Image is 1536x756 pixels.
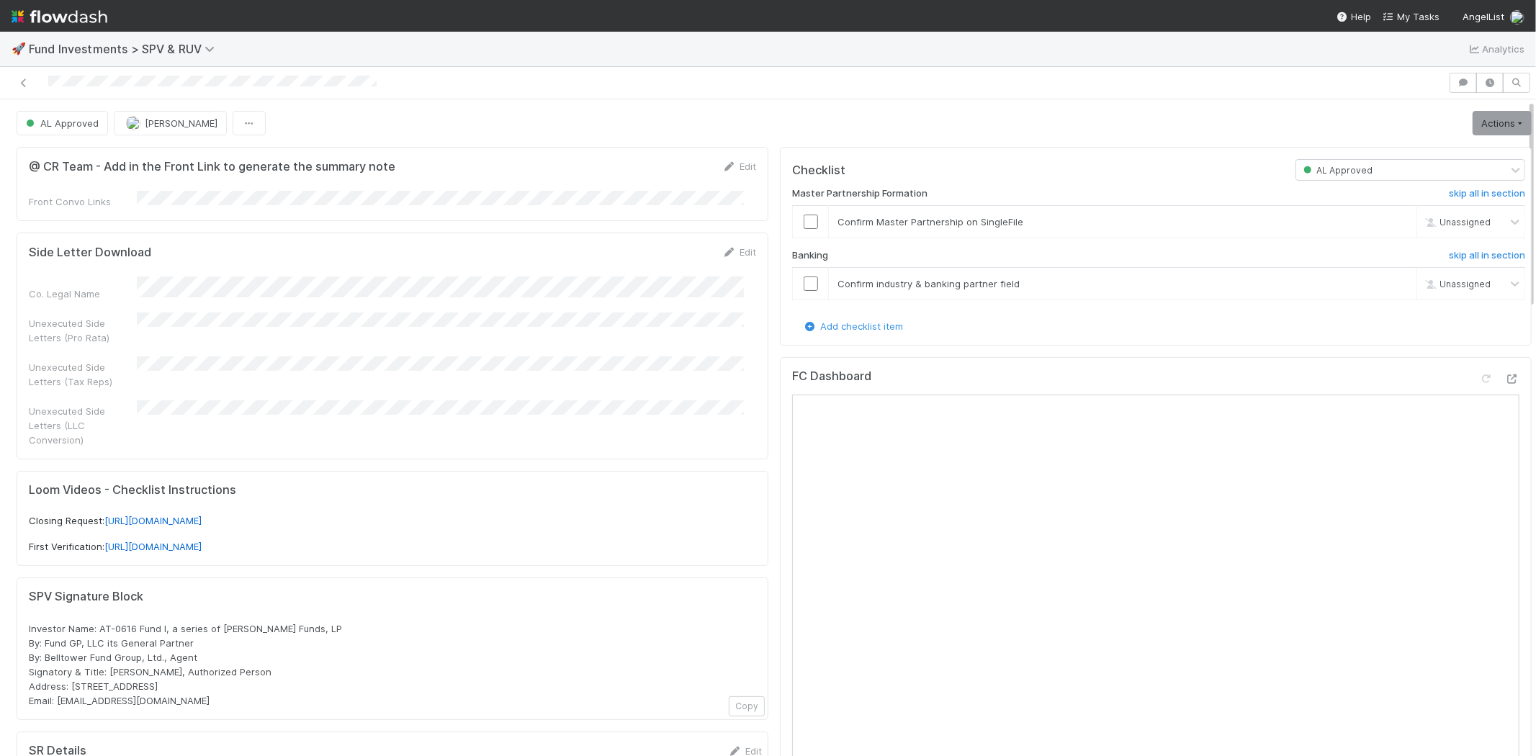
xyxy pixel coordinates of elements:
h5: SPV Signature Block [29,590,756,604]
span: Unassigned [1422,278,1491,289]
span: Confirm industry & banking partner field [837,278,1020,289]
img: logo-inverted-e16ddd16eac7371096b0.svg [12,4,107,29]
div: Unexecuted Side Letters (Pro Rata) [29,316,137,345]
div: Unexecuted Side Letters (LLC Conversion) [29,404,137,447]
img: avatar_ac990a78-52d7-40f8-b1fe-cbbd1cda261e.png [126,116,140,130]
h5: Side Letter Download [29,246,151,260]
a: Actions [1473,111,1532,135]
img: avatar_1a1d5361-16dd-4910-a949-020dcd9f55a3.png [1510,10,1524,24]
span: AL Approved [23,117,99,129]
span: AL Approved [1301,165,1373,176]
span: 🚀 [12,42,26,55]
p: Closing Request: [29,514,756,528]
div: Help [1337,9,1371,24]
a: Add checklist item [803,320,903,332]
h6: Master Partnership Formation [792,188,928,199]
button: Copy [729,696,765,716]
span: AngelList [1463,11,1504,22]
a: Edit [722,161,756,172]
h6: skip all in section [1449,188,1525,199]
h5: @ CR Team - Add in the Front Link to generate the summary note [29,160,395,174]
a: Analytics [1468,40,1524,58]
h5: FC Dashboard [792,369,871,384]
span: Unassigned [1422,217,1491,228]
h6: skip all in section [1449,250,1525,261]
span: Fund Investments > SPV & RUV [29,42,222,56]
a: [URL][DOMAIN_NAME] [104,515,202,526]
a: skip all in section [1449,250,1525,267]
button: AL Approved [17,111,108,135]
h6: Banking [792,250,828,261]
span: Investor Name: AT-0616 Fund I, a series of [PERSON_NAME] Funds, LP By: Fund GP, LLC its General P... [29,623,342,706]
div: Front Convo Links [29,194,137,209]
a: My Tasks [1383,9,1440,24]
div: Co. Legal Name [29,287,137,301]
a: [URL][DOMAIN_NAME] [104,541,202,552]
h5: Checklist [792,163,845,178]
button: [PERSON_NAME] [114,111,227,135]
div: Unexecuted Side Letters (Tax Reps) [29,360,137,389]
a: Edit [722,246,756,258]
span: My Tasks [1383,11,1440,22]
a: skip all in section [1449,188,1525,205]
p: First Verification: [29,540,756,554]
h5: Loom Videos - Checklist Instructions [29,483,756,498]
span: [PERSON_NAME] [145,117,217,129]
span: Confirm Master Partnership on SingleFile [837,216,1023,228]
